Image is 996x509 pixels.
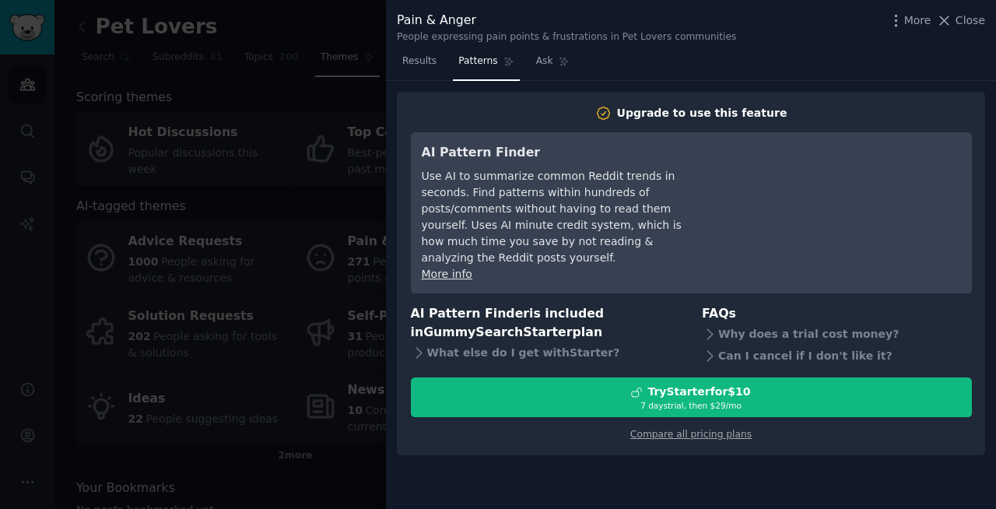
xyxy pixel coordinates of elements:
[423,325,572,339] span: GummySearch Starter
[904,12,931,29] span: More
[422,268,472,280] a: More info
[630,429,752,440] a: Compare all pricing plans
[412,400,971,411] div: 7 days trial, then $ 29 /mo
[422,168,706,266] div: Use AI to summarize common Reddit trends in seconds. Find patterns within hundreds of posts/comme...
[647,384,750,400] div: Try Starter for $10
[702,323,972,345] div: Why does a trial cost money?
[397,11,736,30] div: Pain & Anger
[531,49,575,81] a: Ask
[536,54,553,68] span: Ask
[702,345,972,367] div: Can I cancel if I don't like it?
[422,143,706,163] h3: AI Pattern Finder
[888,12,931,29] button: More
[728,143,961,260] iframe: YouTube video player
[411,342,681,364] div: What else do I get with Starter ?
[458,54,497,68] span: Patterns
[397,30,736,44] div: People expressing pain points & frustrations in Pet Lovers communities
[397,49,442,81] a: Results
[617,105,787,121] div: Upgrade to use this feature
[936,12,985,29] button: Close
[702,304,972,324] h3: FAQs
[956,12,985,29] span: Close
[411,304,681,342] h3: AI Pattern Finder is included in plan
[402,54,437,68] span: Results
[411,377,972,417] button: TryStarterfor$107 daystrial, then $29/mo
[453,49,519,81] a: Patterns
